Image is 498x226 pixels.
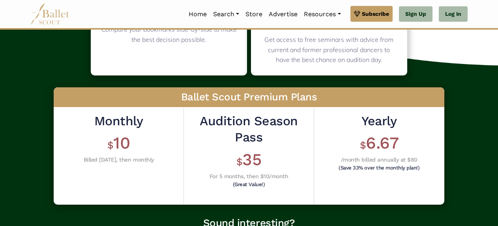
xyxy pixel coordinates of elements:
[185,6,210,23] a: Home
[84,113,154,130] h2: Monthly
[439,6,468,22] a: Log In
[192,182,306,187] h6: (Great Value!)
[210,6,242,23] a: Search
[84,156,154,163] h4: Billed [DATE], then monthly
[366,133,399,153] span: 6.67
[190,113,308,146] h2: Audition Season Pass
[399,6,432,22] a: Sign Up
[84,132,154,154] h1: 10
[362,9,389,18] span: Subscribe
[354,9,360,18] img: gem.svg
[339,165,419,170] h6: (Save 33% over the monthly plan!)
[242,6,266,23] a: Store
[236,156,243,168] span: $
[301,6,344,23] a: Resources
[337,156,421,163] h4: /month billed annually at $80
[190,149,308,171] h1: 35
[190,173,308,180] h4: For 5 months, then $10/month
[337,113,421,130] h2: Yearly
[360,139,366,151] span: $
[261,35,397,65] p: Get access to free seminars with advice from current and former professional dancers to have the ...
[101,24,237,45] p: Compare your bookmarks side-by-side to make the best decision possible.
[54,87,444,107] h3: Ballet Scout Premium Plans
[107,139,114,151] span: $
[350,6,393,22] a: Subscribe
[266,6,301,23] a: Advertise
